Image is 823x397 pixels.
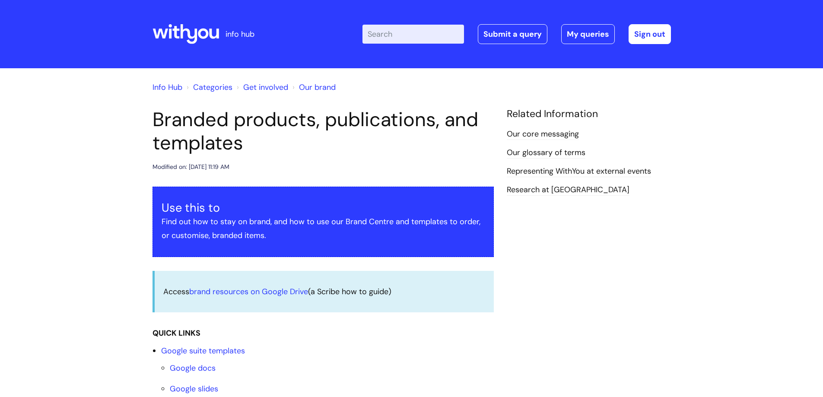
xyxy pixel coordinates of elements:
h4: Related Information [507,108,671,120]
div: | - [362,24,671,44]
h1: Branded products, publications, and templates [153,108,494,155]
a: Google suite templates [161,346,245,356]
a: Our glossary of terms [507,147,585,159]
a: Our core messaging [507,129,579,140]
li: Solution home [184,80,232,94]
p: Access (a Scribe how to guide) [163,285,485,299]
a: Categories [193,82,232,92]
li: Our brand [290,80,336,94]
a: Google slides [170,384,218,394]
li: Get involved [235,80,288,94]
a: Google docs [170,363,216,373]
a: Our brand [299,82,336,92]
a: My queries [561,24,615,44]
a: Sign out [629,24,671,44]
a: Submit a query [478,24,547,44]
p: Find out how to stay on brand, and how to use our Brand Centre and templates to order, or customi... [162,215,485,243]
a: Research at [GEOGRAPHIC_DATA] [507,184,629,196]
div: Modified on: [DATE] 11:19 AM [153,162,229,172]
a: Info Hub [153,82,182,92]
h3: Use this to [162,201,485,215]
input: Search [362,25,464,44]
a: Get involved [243,82,288,92]
strong: QUICK LINKS [153,328,200,338]
p: info hub [226,27,254,41]
a: Representing WithYou at external events [507,166,651,177]
a: brand resources on Google Drive [189,286,308,297]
